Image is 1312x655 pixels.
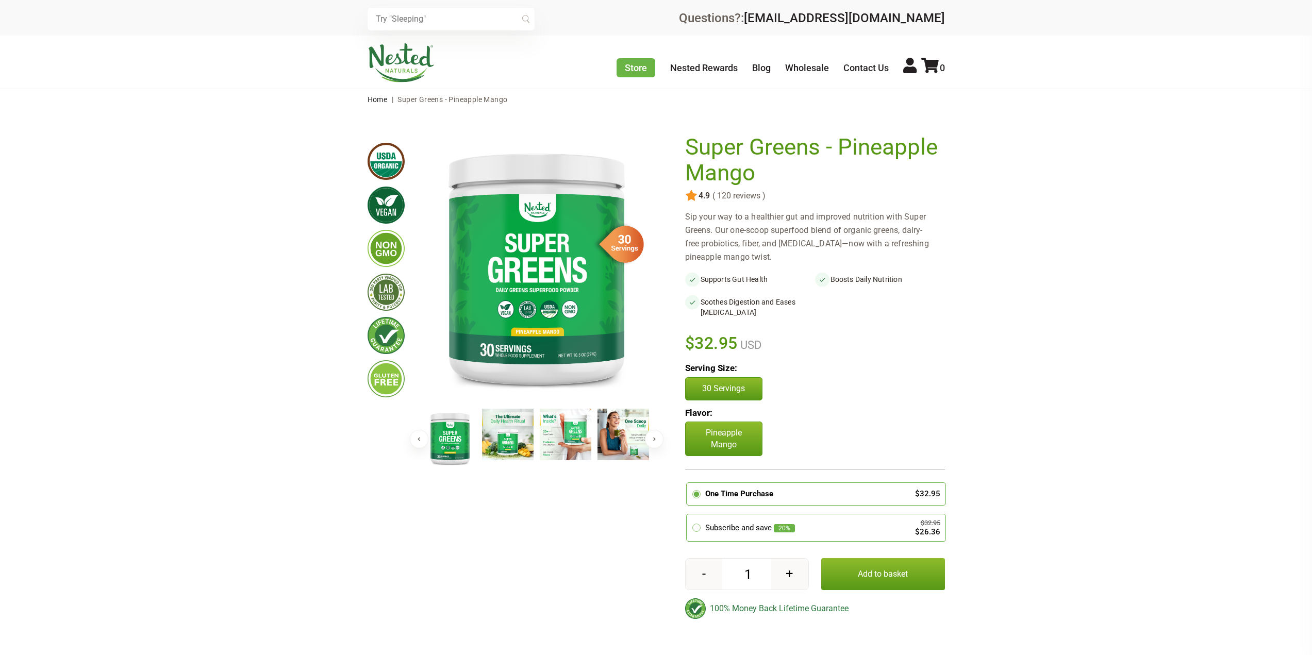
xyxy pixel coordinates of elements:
[940,62,945,73] span: 0
[685,272,815,287] li: Supports Gut Health
[368,360,405,397] img: glutenfree
[685,210,945,264] div: Sip your way to a healthier gut and improved nutrition with Super Greens. Our one-scoop superfood...
[696,383,752,394] p: 30 Servings
[679,12,945,24] div: Questions?:
[421,135,652,400] img: Super Greens - Pineapple Mango
[368,89,945,110] nav: breadcrumbs
[685,422,762,456] p: Pineapple Mango
[685,190,697,202] img: star.svg
[685,377,762,400] button: 30 Servings
[697,191,710,200] span: 4.9
[685,295,815,320] li: Soothes Digestion and Eases [MEDICAL_DATA]
[685,408,712,418] b: Flavor:
[410,430,428,448] button: Previous
[685,135,940,186] h1: Super Greens - Pineapple Mango
[738,339,761,351] span: USD
[685,598,706,619] img: badge-lifetimeguarantee-color.svg
[685,363,737,373] b: Serving Size:
[368,187,405,224] img: vegan
[540,409,591,460] img: Super Greens - Pineapple Mango
[685,598,945,619] div: 100% Money Back Lifetime Guarantee
[645,430,663,448] button: Next
[815,272,945,287] li: Boosts Daily Nutrition
[597,409,649,460] img: Super Greens - Pineapple Mango
[843,62,889,73] a: Contact Us
[368,43,435,82] img: Nested Naturals
[368,143,405,180] img: usdaorganic
[424,409,476,468] img: Super Greens - Pineapple Mango
[670,62,738,73] a: Nested Rewards
[617,58,655,77] a: Store
[686,559,722,590] button: -
[921,62,945,73] a: 0
[368,317,405,354] img: lifetimeguarantee
[771,559,808,590] button: +
[710,191,766,200] span: ( 120 reviews )
[685,332,738,355] span: $32.95
[389,95,396,104] span: |
[368,8,535,30] input: Try "Sleeping"
[368,274,405,311] img: thirdpartytested
[744,11,945,25] a: [EMAIL_ADDRESS][DOMAIN_NAME]
[397,95,507,104] span: Super Greens - Pineapple Mango
[821,558,945,590] button: Add to basket
[592,222,644,266] img: sg-servings-30.png
[368,95,388,104] a: Home
[785,62,829,73] a: Wholesale
[482,409,534,460] img: Super Greens - Pineapple Mango
[368,230,405,267] img: gmofree
[752,62,771,73] a: Blog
